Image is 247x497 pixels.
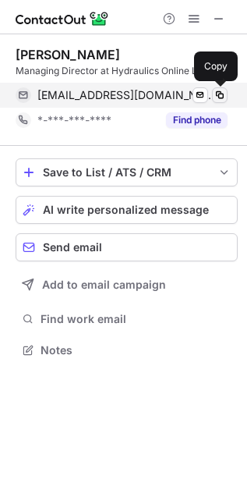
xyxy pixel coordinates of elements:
span: [EMAIL_ADDRESS][DOMAIN_NAME] [37,88,216,102]
span: Find work email [41,312,231,326]
span: Add to email campaign [42,279,166,291]
div: Save to List / ATS / CRM [43,166,210,179]
span: Notes [41,343,231,357]
button: Add to email campaign [16,271,238,299]
span: AI write personalized message [43,204,209,216]
img: ContactOut v5.3.10 [16,9,109,28]
div: Managing Director at Hydraulics Online Ltd [16,64,238,78]
button: Find work email [16,308,238,330]
button: Notes [16,339,238,361]
button: Reveal Button [166,112,228,128]
button: save-profile-one-click [16,158,238,186]
div: [PERSON_NAME] [16,47,120,62]
button: AI write personalized message [16,196,238,224]
button: Send email [16,233,238,261]
span: Send email [43,241,102,254]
